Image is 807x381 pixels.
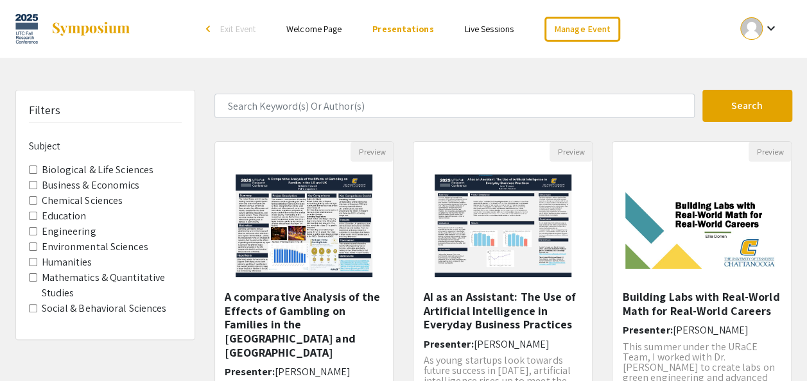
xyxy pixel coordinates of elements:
[10,323,55,371] iframe: Chat
[372,23,433,35] a: Presentations
[42,208,87,224] label: Education
[423,290,582,332] h5: AI as an Assistant: The Use of Artificial Intelligence in Everyday Business Practices
[550,142,592,162] button: Preview
[612,170,791,282] img: <p>Building Labs with Real-World Math for Real-World Careers</p>
[220,23,256,35] span: Exit Event
[622,324,781,336] h6: Presenter:
[465,23,514,35] a: Live Sessions
[275,365,351,378] span: [PERSON_NAME]
[29,140,182,152] h6: Subject
[763,21,778,36] mat-icon: Expand account dropdown
[42,301,167,316] label: Social & Behavioral Sciences
[42,270,182,301] label: Mathematics & Quantitative Studies
[351,142,393,162] button: Preview
[51,21,131,37] img: Symposium by ForagerOne
[286,23,342,35] a: Welcome Page
[206,25,214,33] div: arrow_back_ios
[422,162,584,290] img: <p>AI as an Assistant: The Use of Artificial Intelligence in Everyday Business Practices</p><p><b...
[15,13,38,45] img: UTC Fall Research Conference 2025
[42,224,96,239] label: Engineering
[749,142,791,162] button: Preview
[42,178,140,193] label: Business & Economics
[702,90,792,122] button: Search
[672,323,748,337] span: [PERSON_NAME]
[42,255,92,270] label: Humanities
[622,290,781,317] h5: Building Labs with Real-World Math for Real-World Careers
[473,337,549,351] span: [PERSON_NAME]
[42,193,123,208] label: Chemical Sciences
[225,290,384,359] h5: A comparative Analysis of the Effects of Gambling on Families in the [GEOGRAPHIC_DATA] and [GEOGR...
[223,162,385,290] img: <p>A comparative Analysis of the Effects of Gambling on Families in the US and UK</p>
[15,13,131,45] a: UTC Fall Research Conference 2025
[225,366,384,378] h6: Presenter:
[544,17,620,42] a: Manage Event
[727,14,792,43] button: Expand account dropdown
[42,162,154,178] label: Biological & Life Sciences
[29,103,61,117] h5: Filters
[423,338,582,350] h6: Presenter:
[42,239,148,255] label: Environmental Sciences
[214,94,695,118] input: Search Keyword(s) Or Author(s)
